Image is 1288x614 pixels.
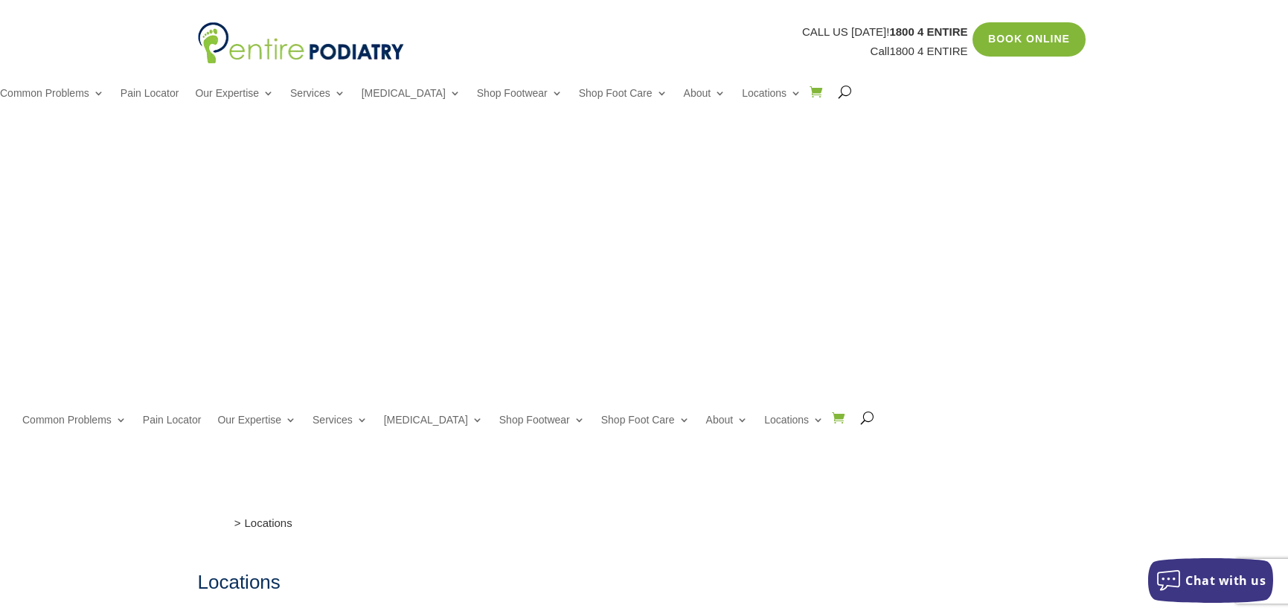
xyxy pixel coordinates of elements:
a: Shop Foot Care [579,88,667,120]
a: Book Online [973,22,1086,57]
a: Shop Foot Care [601,415,690,447]
a: Shop Footwear [499,415,585,447]
a: [MEDICAL_DATA] [384,415,483,447]
a: Our Expertise [195,88,274,120]
img: logo (1) [198,22,404,65]
a: Locations [742,88,801,120]
a: Common Problems [22,415,126,447]
a: Our Expertise [217,415,296,447]
p: Call [404,42,968,61]
a: About [684,88,726,120]
a: Locations [764,415,824,447]
a: 1800 4 ENTIRE [889,45,967,57]
a: Entire Podiatry [198,55,404,68]
a: Services [290,88,345,120]
a: [MEDICAL_DATA] [362,88,461,120]
span: Locations [244,517,292,529]
a: Pain Locator [143,415,202,447]
a: About [706,415,749,447]
nav: breadcrumb [198,514,1091,544]
a: Shop Footwear [477,88,563,120]
a: Home [198,517,228,529]
h1: Locations [198,569,1091,603]
span: Chat with us [1185,572,1266,589]
p: CALL US [DATE]! [404,22,968,42]
a: Services [313,415,368,447]
a: Pain Locator [121,88,179,120]
span: 1800 4 ENTIRE [889,25,967,38]
button: Chat with us [1148,558,1273,603]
